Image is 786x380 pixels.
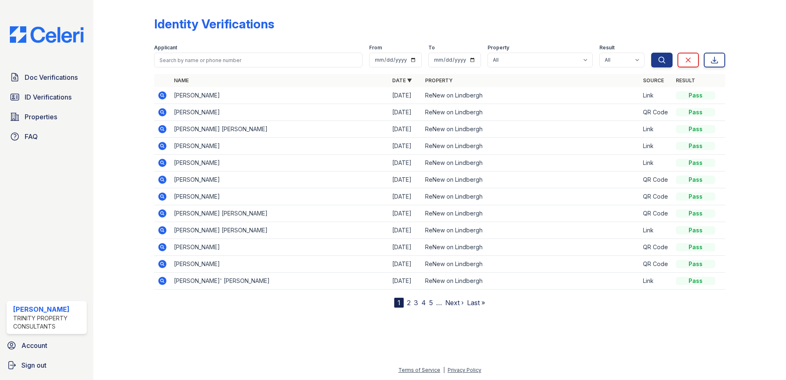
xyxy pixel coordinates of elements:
td: QR Code [640,171,673,188]
div: [PERSON_NAME] [13,304,83,314]
a: 2 [407,299,411,307]
td: [DATE] [389,155,422,171]
td: QR Code [640,104,673,121]
td: QR Code [640,256,673,273]
td: [DATE] [389,273,422,290]
div: Identity Verifications [154,16,274,31]
a: Privacy Policy [448,367,481,373]
a: Date ▼ [392,77,412,83]
span: Properties [25,112,57,122]
div: Pass [676,243,715,251]
td: Link [640,138,673,155]
td: QR Code [640,205,673,222]
td: ReNew on Lindbergh [422,273,640,290]
span: FAQ [25,132,38,141]
div: Pass [676,226,715,234]
a: Properties [7,109,87,125]
label: From [369,44,382,51]
div: Pass [676,91,715,100]
input: Search by name or phone number [154,53,363,67]
td: ReNew on Lindbergh [422,138,640,155]
div: Pass [676,142,715,150]
div: Pass [676,108,715,116]
td: [PERSON_NAME] [171,256,389,273]
td: [DATE] [389,205,422,222]
div: 1 [394,298,404,308]
td: [DATE] [389,138,422,155]
span: Doc Verifications [25,72,78,82]
td: [PERSON_NAME] [171,188,389,205]
span: ID Verifications [25,92,72,102]
td: ReNew on Lindbergh [422,155,640,171]
span: … [436,298,442,308]
td: Link [640,87,673,104]
td: [DATE] [389,121,422,138]
td: [DATE] [389,104,422,121]
td: ReNew on Lindbergh [422,87,640,104]
div: Trinity Property Consultants [13,314,83,331]
td: ReNew on Lindbergh [422,188,640,205]
a: 4 [421,299,426,307]
td: ReNew on Lindbergh [422,205,640,222]
td: [DATE] [389,256,422,273]
a: Account [3,337,90,354]
td: [DATE] [389,222,422,239]
a: FAQ [7,128,87,145]
a: 3 [414,299,418,307]
a: ID Verifications [7,89,87,105]
td: Link [640,222,673,239]
td: Link [640,121,673,138]
a: Last » [467,299,485,307]
td: [DATE] [389,87,422,104]
td: ReNew on Lindbergh [422,171,640,188]
label: To [428,44,435,51]
a: Name [174,77,189,83]
td: [PERSON_NAME] [171,87,389,104]
label: Property [488,44,509,51]
a: 5 [429,299,433,307]
a: Result [676,77,695,83]
td: [PERSON_NAME] [PERSON_NAME] [171,222,389,239]
td: ReNew on Lindbergh [422,104,640,121]
td: ReNew on Lindbergh [422,121,640,138]
td: [PERSON_NAME] [171,171,389,188]
td: [PERSON_NAME] [171,104,389,121]
td: QR Code [640,188,673,205]
td: ReNew on Lindbergh [422,256,640,273]
td: [PERSON_NAME] [PERSON_NAME] [171,205,389,222]
a: Next › [445,299,464,307]
td: [DATE] [389,188,422,205]
td: [PERSON_NAME] [PERSON_NAME] [171,121,389,138]
td: [DATE] [389,171,422,188]
td: [DATE] [389,239,422,256]
a: Doc Verifications [7,69,87,86]
span: Account [21,341,47,350]
label: Applicant [154,44,177,51]
td: [PERSON_NAME]' [PERSON_NAME] [171,273,389,290]
td: [PERSON_NAME] [171,155,389,171]
td: ReNew on Lindbergh [422,222,640,239]
td: Link [640,273,673,290]
div: Pass [676,260,715,268]
span: Sign out [21,360,46,370]
td: [PERSON_NAME] [171,138,389,155]
td: [PERSON_NAME] [171,239,389,256]
a: Terms of Service [398,367,440,373]
div: Pass [676,192,715,201]
img: CE_Logo_Blue-a8612792a0a2168367f1c8372b55b34899dd931a85d93a1a3d3e32e68fde9ad4.png [3,26,90,43]
td: QR Code [640,239,673,256]
div: Pass [676,125,715,133]
td: Link [640,155,673,171]
a: Property [425,77,453,83]
div: Pass [676,277,715,285]
td: ReNew on Lindbergh [422,239,640,256]
div: Pass [676,209,715,218]
div: Pass [676,159,715,167]
a: Source [643,77,664,83]
label: Result [599,44,615,51]
div: | [443,367,445,373]
a: Sign out [3,357,90,373]
div: Pass [676,176,715,184]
